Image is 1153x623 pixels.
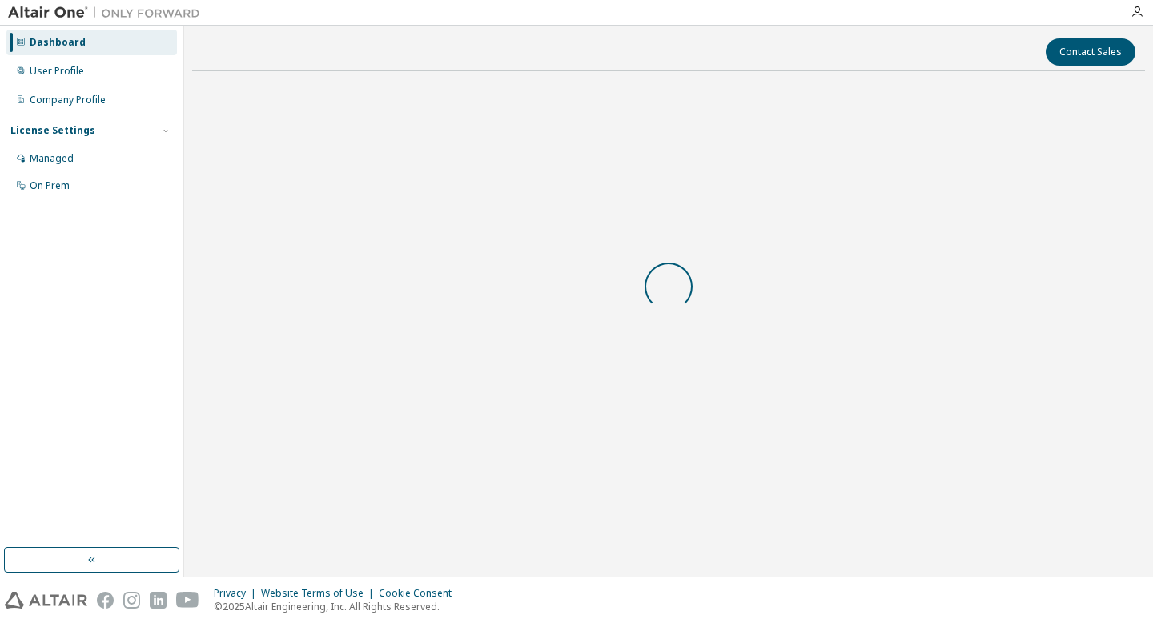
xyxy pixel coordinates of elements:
div: Company Profile [30,94,106,107]
div: User Profile [30,65,84,78]
img: altair_logo.svg [5,592,87,609]
img: instagram.svg [123,592,140,609]
img: Altair One [8,5,208,21]
div: Website Terms of Use [261,587,379,600]
img: linkedin.svg [150,592,167,609]
div: Dashboard [30,36,86,49]
div: Cookie Consent [379,587,461,600]
img: facebook.svg [97,592,114,609]
p: © 2025 Altair Engineering, Inc. All Rights Reserved. [214,600,461,613]
div: Managed [30,152,74,165]
div: License Settings [10,124,95,137]
button: Contact Sales [1046,38,1135,66]
div: Privacy [214,587,261,600]
div: On Prem [30,179,70,192]
img: youtube.svg [176,592,199,609]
